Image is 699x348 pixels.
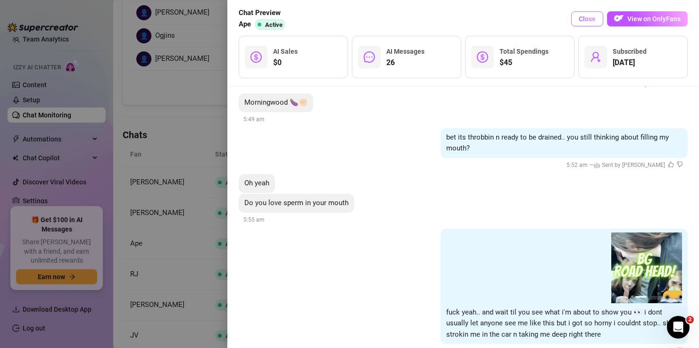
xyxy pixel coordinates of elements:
[614,14,624,23] img: OF
[677,161,683,167] span: dislike
[243,116,265,123] span: 5:49 am
[668,161,674,167] span: like
[593,162,665,168] span: 🤖 Sent by [PERSON_NAME]
[243,216,265,223] span: 5:55 am
[607,11,688,27] a: OFView on OnlyFans
[244,98,308,107] span: Morningwood 🍆✊🏻
[364,51,375,63] span: message
[613,48,647,55] span: Subscribed
[477,51,488,63] span: dollar
[686,316,694,323] span: 2
[239,8,289,19] span: Chat Preview
[667,316,690,339] iframe: Intercom live chat
[607,11,688,26] button: OFView on OnlyFans
[265,21,283,28] span: Active
[650,296,658,298] button: 2
[499,48,549,55] span: Total Spendings
[239,19,251,30] span: Ape
[250,51,262,63] span: dollar
[386,48,424,55] span: AI Messages
[244,179,269,187] span: Oh yeah
[566,162,683,168] span: 5:52 am —
[571,11,603,26] button: Close
[499,57,549,68] span: $45
[590,51,601,63] span: user-add
[579,15,596,23] span: Close
[615,264,623,272] button: prev
[386,57,424,68] span: 26
[613,57,647,68] span: [DATE]
[273,57,298,68] span: $0
[627,15,681,23] span: View on OnlyFans
[446,133,669,153] span: bet its throbbin n ready to be drained.. you still thinking about filling my mouth?
[273,48,298,55] span: AI Sales
[671,264,678,272] button: next
[446,308,678,339] span: fuck yeah.. and wait til you see what i'm about to show you 👀 i dont usually let anyone see me li...
[611,232,682,303] img: media
[244,199,349,207] span: Do you love sperm in your mouth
